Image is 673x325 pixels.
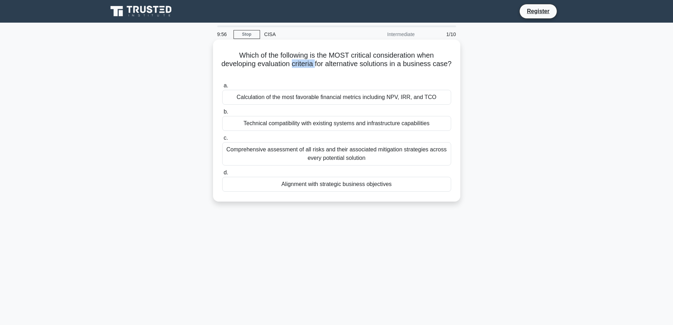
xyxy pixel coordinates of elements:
div: 9:56 [213,27,234,41]
span: c. [224,135,228,141]
div: Technical compatibility with existing systems and infrastructure capabilities [222,116,451,131]
div: Comprehensive assessment of all risks and their associated mitigation strategies across every pot... [222,142,451,166]
div: Alignment with strategic business objectives [222,177,451,192]
a: Register [523,7,554,16]
span: a. [224,82,228,88]
div: CISA [260,27,357,41]
div: Calculation of the most favorable financial metrics including NPV, IRR, and TCO [222,90,451,105]
h5: Which of the following is the MOST critical consideration when developing evaluation criteria for... [222,51,452,77]
span: d. [224,169,228,175]
div: Intermediate [357,27,419,41]
span: b. [224,109,228,115]
div: 1/10 [419,27,460,41]
a: Stop [234,30,260,39]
